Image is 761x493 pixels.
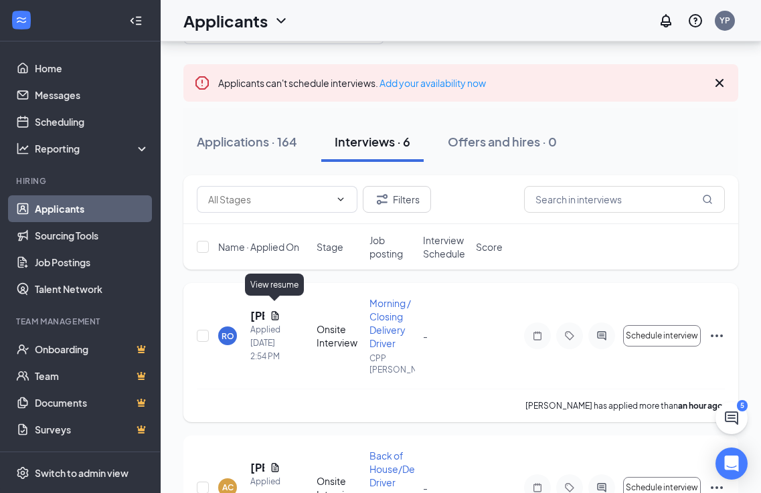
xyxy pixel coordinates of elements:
svg: ChatActive [724,410,740,426]
svg: Filter [374,191,390,207]
a: Scheduling [35,108,149,135]
span: Job posting [369,233,414,260]
button: ChatActive [715,402,748,434]
span: Interview Schedule [423,233,468,260]
button: Filter Filters [363,186,431,213]
h1: Applicants [183,9,268,32]
svg: Ellipses [709,328,725,344]
div: 5 [737,400,748,411]
span: Applicants can't schedule interviews. [218,77,486,89]
svg: ActiveChat [594,482,610,493]
b: an hour ago [678,401,723,411]
svg: ChevronDown [335,194,346,205]
div: Onsite Interview [317,322,361,349]
span: - [423,330,428,342]
p: CPP [PERSON_NAME] [369,353,414,375]
svg: Note [529,330,545,341]
svg: Note [529,482,545,493]
div: View resume [245,274,304,296]
a: Messages [35,82,149,108]
a: Home [35,55,149,82]
span: Back of House/Delivery Driver [369,450,438,488]
svg: Document [270,462,280,473]
a: Add your availability now [379,77,486,89]
a: Sourcing Tools [35,222,149,249]
a: Job Postings [35,249,149,276]
div: Team Management [16,316,147,327]
svg: Tag [562,330,578,341]
svg: Document [270,310,280,321]
span: Score [476,240,503,254]
div: Interviews · 6 [335,133,410,150]
span: Morning / Closing Delivery Driver [369,297,411,349]
h5: [PERSON_NAME] [250,308,264,323]
svg: Collapse [129,14,143,27]
svg: Analysis [16,142,29,155]
div: Open Intercom Messenger [715,448,748,480]
svg: Tag [562,482,578,493]
svg: ActiveChat [594,330,610,341]
div: Hiring [16,175,147,187]
a: TeamCrown [35,363,149,389]
svg: QuestionInfo [687,13,703,29]
svg: Error [194,75,210,91]
p: [PERSON_NAME] has applied more than . [525,400,725,411]
input: Search in interviews [524,186,725,213]
a: Talent Network [35,276,149,302]
div: Applied [DATE] 2:54 PM [250,323,280,363]
a: OnboardingCrown [35,336,149,363]
a: DocumentsCrown [35,389,149,416]
button: Schedule interview [623,325,701,347]
div: Applications · 164 [197,133,297,150]
svg: ChevronDown [273,13,289,29]
svg: Notifications [658,13,674,29]
span: Schedule interview [626,331,698,340]
span: Schedule interview [626,483,698,492]
div: Offers and hires · 0 [448,133,557,150]
input: All Stages [208,192,330,207]
h5: [PERSON_NAME] [250,460,264,475]
a: SurveysCrown [35,416,149,443]
div: Switch to admin view [35,466,129,480]
div: AC [222,482,234,493]
svg: Settings [16,466,29,480]
span: Name · Applied On [218,240,299,254]
span: Stage [317,240,343,254]
svg: Cross [711,75,728,91]
div: Reporting [35,142,150,155]
svg: MagnifyingGlass [702,194,713,205]
a: Applicants [35,195,149,222]
svg: WorkstreamLogo [15,13,28,27]
div: YP [720,15,730,26]
div: RO [222,330,234,342]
